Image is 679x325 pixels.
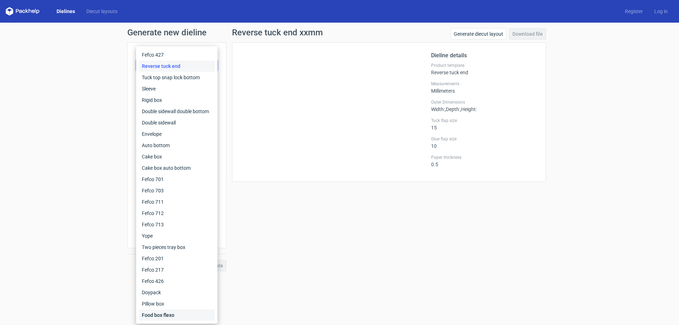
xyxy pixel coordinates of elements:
div: Millimeters [431,81,537,94]
div: Fefco 711 [139,196,215,208]
div: Double sidewall double bottom [139,106,215,117]
label: Tuck flap size [431,118,537,123]
label: Measurements [431,81,537,87]
span: Width : [431,106,445,112]
div: Sleeve [139,83,215,94]
a: Diecut layouts [81,8,123,15]
h2: Dieline details [431,51,537,60]
div: Two pieces tray box [139,242,215,253]
div: Fefco 427 [139,49,215,60]
div: 0.5 [431,155,537,167]
div: Fefco 217 [139,264,215,275]
label: Product template [431,63,537,68]
div: Fefco 701 [139,174,215,185]
span: , Depth : [445,106,460,112]
div: Double sidewall [139,117,215,128]
a: Log in [649,8,673,15]
a: Generate diecut layout [451,28,506,40]
div: Yope [139,230,215,242]
div: Doypack [139,287,215,298]
div: 10 [431,136,537,149]
div: Fefco 426 [139,275,215,287]
label: Paper thickness [431,155,537,160]
div: Cake box [139,151,215,162]
div: Fefco 201 [139,253,215,264]
label: Glue flap size [431,136,537,142]
div: Reverse tuck end [139,60,215,72]
span: , Height : [460,106,477,112]
a: Dielines [51,8,81,15]
div: Food box flexo [139,309,215,321]
div: Fefco 703 [139,185,215,196]
div: Envelope [139,128,215,140]
div: Auto bottom [139,140,215,151]
div: Cake box auto bottom [139,162,215,174]
a: Register [619,8,649,15]
h1: Reverse tuck end xxmm [232,28,323,37]
h1: Generate new dieline [127,28,552,37]
div: Reverse tuck end [431,63,537,75]
div: Rigid box [139,94,215,106]
div: Fefco 713 [139,219,215,230]
div: Fefco 712 [139,208,215,219]
div: Tuck top snap lock bottom [139,72,215,83]
div: 15 [431,118,537,130]
div: Pillow box [139,298,215,309]
label: Outer Dimensions [431,99,537,105]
